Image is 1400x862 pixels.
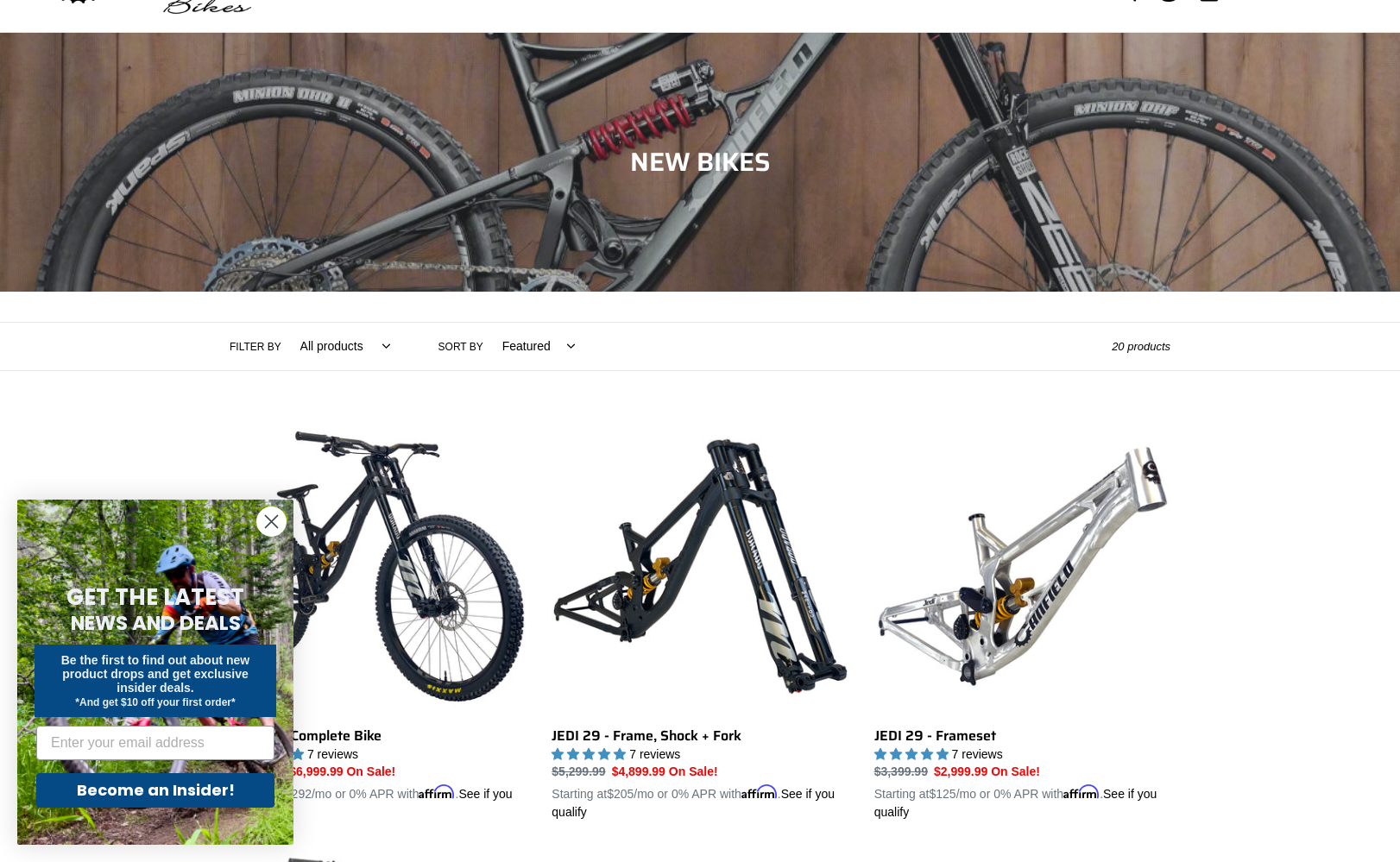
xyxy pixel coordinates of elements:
label: Sort by [438,339,483,355]
span: NEWS AND DEALS [71,609,241,637]
button: Close dialog [256,507,287,537]
label: Filter by [230,339,281,355]
button: Become an Insider! [36,773,274,808]
span: 20 products [1112,340,1170,353]
input: Enter your email address [36,726,274,760]
span: GET THE LATEST [66,582,244,613]
span: NEW BIKES [630,142,771,182]
span: *And get $10 off your first order* [75,696,235,708]
span: Be the first to find out about new product drops and get exclusive insider deals. [61,653,250,695]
